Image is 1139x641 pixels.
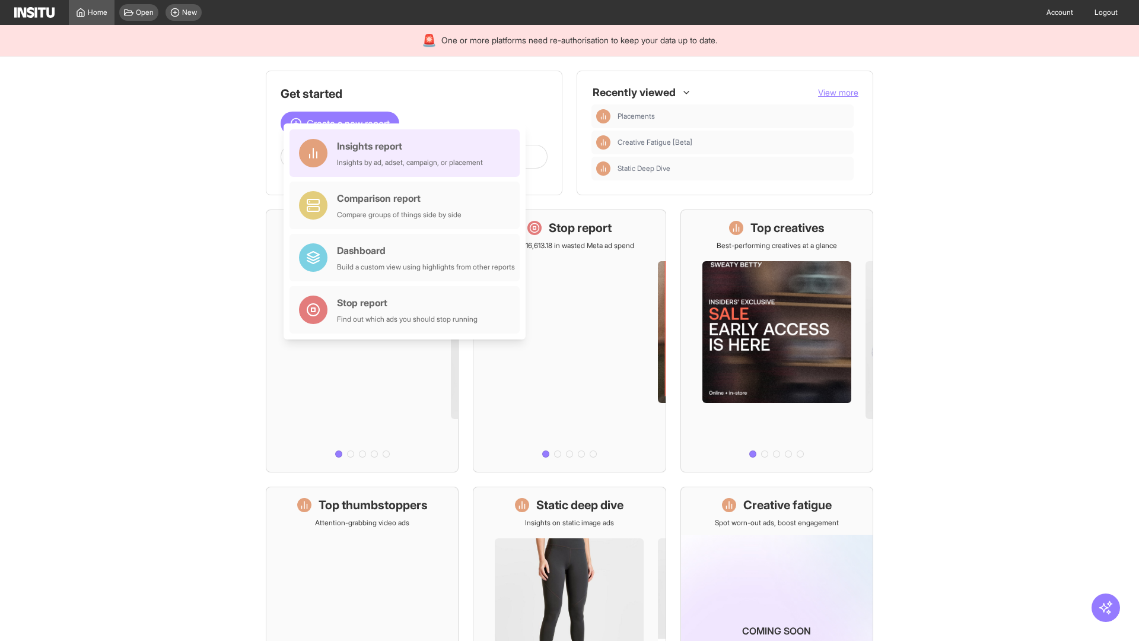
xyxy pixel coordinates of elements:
[618,112,655,121] span: Placements
[337,191,462,205] div: Comparison report
[717,241,837,250] p: Best-performing creatives at a glance
[818,87,858,97] span: View more
[525,518,614,528] p: Insights on static image ads
[337,296,478,310] div: Stop report
[422,32,437,49] div: 🚨
[319,497,428,513] h1: Top thumbstoppers
[337,315,478,324] div: Find out which ads you should stop running
[596,161,610,176] div: Insights
[136,8,154,17] span: Open
[618,138,692,147] span: Creative Fatigue [Beta]
[307,116,390,131] span: Create a new report
[337,262,515,272] div: Build a custom view using highlights from other reports
[337,158,483,167] div: Insights by ad, adset, campaign, or placement
[337,210,462,220] div: Compare groups of things side by side
[618,164,849,173] span: Static Deep Dive
[182,8,197,17] span: New
[596,109,610,123] div: Insights
[618,112,849,121] span: Placements
[441,34,717,46] span: One or more platforms need re-authorisation to keep your data up to date.
[750,220,825,236] h1: Top creatives
[281,112,399,135] button: Create a new report
[88,8,107,17] span: Home
[618,138,849,147] span: Creative Fatigue [Beta]
[536,497,623,513] h1: Static deep dive
[680,210,873,472] a: Top creativesBest-performing creatives at a glance
[504,241,634,250] p: Save £16,613.18 in wasted Meta ad spend
[337,139,483,153] div: Insights report
[315,518,409,528] p: Attention-grabbing video ads
[337,243,515,258] div: Dashboard
[549,220,612,236] h1: Stop report
[14,7,55,18] img: Logo
[473,210,666,472] a: Stop reportSave £16,613.18 in wasted Meta ad spend
[618,164,670,173] span: Static Deep Dive
[596,135,610,150] div: Insights
[266,210,459,472] a: What's live nowSee all active ads instantly
[818,87,858,99] button: View more
[281,85,548,102] h1: Get started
